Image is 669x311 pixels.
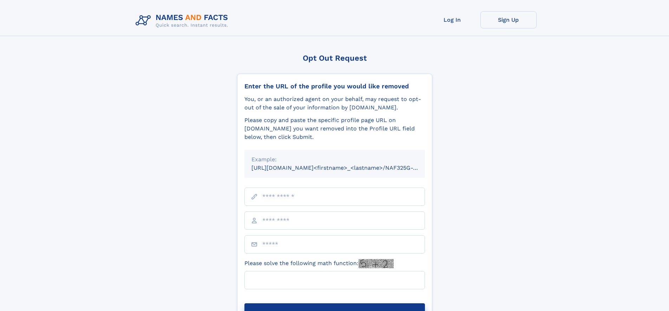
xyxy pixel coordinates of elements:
[237,54,432,62] div: Opt Out Request
[244,95,425,112] div: You, or an authorized agent on your behalf, may request to opt-out of the sale of your informatio...
[424,11,480,28] a: Log In
[133,11,234,30] img: Logo Names and Facts
[244,116,425,141] div: Please copy and paste the specific profile page URL on [DOMAIN_NAME] you want removed into the Pr...
[244,259,394,268] label: Please solve the following math function:
[244,82,425,90] div: Enter the URL of the profile you would like removed
[480,11,537,28] a: Sign Up
[251,155,418,164] div: Example:
[251,164,438,171] small: [URL][DOMAIN_NAME]<firstname>_<lastname>/NAF325G-xxxxxxxx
